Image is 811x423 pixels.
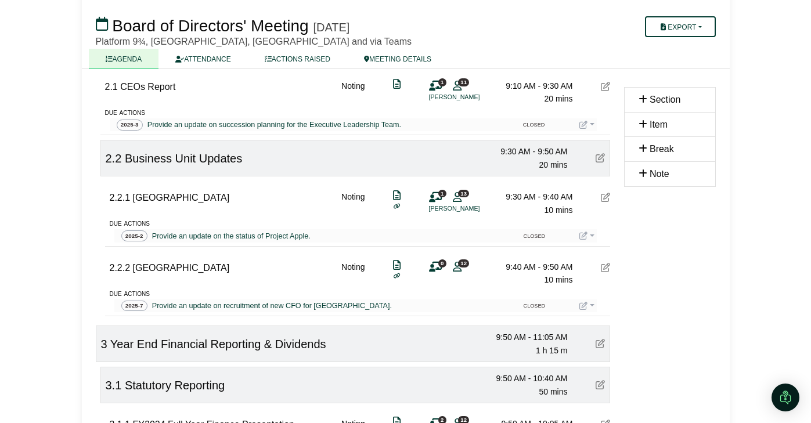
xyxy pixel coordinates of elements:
div: 9:40 AM - 9:50 AM [492,261,573,273]
div: 9:10 AM - 9:30 AM [492,79,573,92]
span: CLOSED [520,232,549,241]
div: Noting [341,261,365,287]
span: Section [650,95,680,104]
div: Noting [341,79,365,106]
div: Noting [341,190,365,216]
li: [PERSON_NAME] [429,92,516,102]
span: 50 mins [539,387,567,396]
span: Year End Financial Reporting & Dividends [110,338,326,350]
span: 2.2.2 [110,263,131,273]
a: Provide an update on the status of Project Apple. [150,230,313,242]
a: AGENDA [89,49,159,69]
span: 20 mins [539,160,567,169]
span: 2025-7 [121,301,147,312]
span: Note [650,169,669,179]
span: 1 h 15 m [536,346,567,355]
button: Export [645,16,715,37]
div: 9:30 AM - 9:50 AM [486,145,568,158]
a: ACTIONS RAISED [248,49,347,69]
span: Business Unit Updates [125,152,242,165]
div: due actions [110,216,610,229]
div: due actions [105,106,610,118]
span: 10 mins [544,205,572,215]
span: 20 mins [544,94,572,103]
span: 2.2.1 [110,193,131,203]
span: Break [650,144,674,154]
span: CEOs Report [120,82,175,92]
span: 12 [458,259,469,267]
span: 2.1 [105,82,118,92]
span: 10 mins [544,275,572,284]
span: 2025-2 [121,230,147,241]
a: MEETING DETAILS [347,49,448,69]
span: 0 [438,259,446,267]
span: CLOSED [520,121,549,130]
div: 9:30 AM - 9:40 AM [492,190,573,203]
span: Item [650,120,668,129]
div: [DATE] [313,20,349,34]
span: 2025-3 [117,120,143,131]
div: due actions [110,287,610,299]
div: 9:50 AM - 10:40 AM [486,372,568,385]
span: Statutory Reporting [125,379,225,392]
div: Open Intercom Messenger [772,384,799,411]
span: 3.1 [106,379,122,392]
a: Provide an update on succession planning for the Executive Leadership Team. [145,119,403,131]
a: ATTENDANCE [158,49,247,69]
span: 11 [458,78,469,86]
a: Provide an update on recruitment of new CFO for [GEOGRAPHIC_DATA]. [150,300,394,312]
span: 13 [458,190,469,197]
li: [PERSON_NAME] [429,204,516,214]
span: 1 [438,78,446,86]
span: [GEOGRAPHIC_DATA] [133,193,230,203]
span: Platform 9¾, [GEOGRAPHIC_DATA], [GEOGRAPHIC_DATA] and via Teams [96,37,412,46]
div: 9:50 AM - 11:05 AM [486,331,568,344]
span: Board of Directors' Meeting [112,17,308,35]
span: [GEOGRAPHIC_DATA] [133,263,230,273]
span: 2.2 [106,152,122,165]
span: 1 [438,190,446,197]
span: CLOSED [520,302,549,311]
span: 3 [101,338,107,350]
